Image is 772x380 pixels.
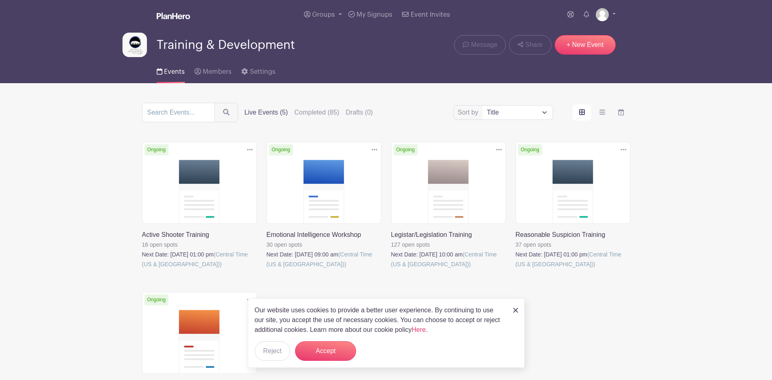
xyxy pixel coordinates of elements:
a: Events [157,57,185,83]
button: Accept [295,341,356,361]
button: Reject [255,341,290,361]
span: Events [164,68,185,75]
label: Sort by [458,108,481,117]
a: Settings [241,57,275,83]
span: Event Invites [411,11,450,18]
a: + New Event [555,35,616,55]
a: Members [195,57,232,83]
span: Groups [312,11,335,18]
span: Share [525,40,543,50]
span: Message [471,40,497,50]
img: default-ce2991bfa6775e67f084385cd625a349d9dcbb7a52a09fb2fda1e96e2d18dcdb.png [596,8,609,21]
div: order and view [573,104,630,121]
span: My Signups [356,11,392,18]
span: Training & Development [157,38,295,52]
div: filters [245,108,380,117]
input: Search Events... [142,103,215,122]
a: Here [412,326,426,333]
a: Message [454,35,506,55]
img: close_button-5f87c8562297e5c2d7936805f587ecaba9071eb48480494691a3f1689db116b3.svg [513,308,518,313]
span: Settings [250,68,276,75]
p: Our website uses cookies to provide a better user experience. By continuing to use our site, you ... [255,305,505,335]
img: logo_white-6c42ec7e38ccf1d336a20a19083b03d10ae64f83f12c07503d8b9e83406b4c7d.svg [157,13,190,19]
label: Drafts (0) [346,108,373,117]
a: Share [509,35,551,55]
label: Completed (85) [294,108,339,117]
label: Live Events (5) [245,108,288,117]
span: Members [203,68,232,75]
img: T&D%20Logo.jpg [122,33,147,57]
